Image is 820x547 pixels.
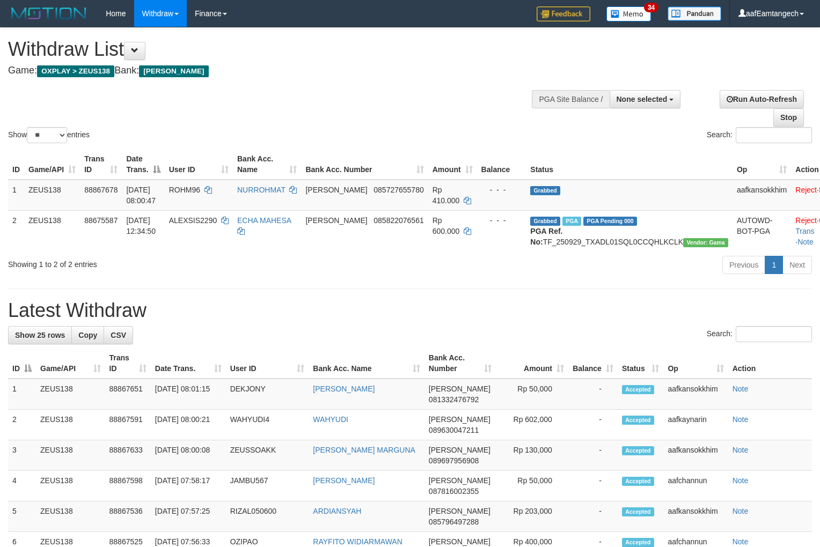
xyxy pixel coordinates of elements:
[8,255,334,270] div: Showing 1 to 2 of 2 entries
[797,238,814,246] a: Note
[736,326,812,342] input: Search:
[8,65,536,76] h4: Game: Bank:
[151,471,226,501] td: [DATE] 07:58:17
[568,471,618,501] td: -
[663,410,728,440] td: aafkaynarin
[8,501,36,532] td: 5
[104,326,133,344] a: CSV
[139,65,208,77] span: [PERSON_NAME]
[496,440,568,471] td: Rp 130,000
[84,186,118,194] span: 88867678
[226,410,309,440] td: WAHYUDI4
[309,348,424,379] th: Bank Acc. Name: activate to sort column ascending
[733,385,749,393] a: Note
[644,3,658,12] span: 34
[733,210,791,252] td: AUTOWD-BOT-PGA
[795,186,817,194] a: Reject
[429,426,479,434] span: Copy 089630047211 to clipboard
[36,348,105,379] th: Game/API: activate to sort column ascending
[313,476,375,485] a: [PERSON_NAME]
[537,6,590,21] img: Feedback.jpg
[428,149,477,180] th: Amount: activate to sort column ascending
[429,385,490,393] span: [PERSON_NAME]
[36,471,105,501] td: ZEUS138
[622,385,654,394] span: Accepted
[84,216,118,225] span: 88675587
[733,537,749,546] a: Note
[8,5,90,21] img: MOTION_logo.png
[429,395,479,404] span: Copy 081332476792 to clipboard
[111,331,126,339] span: CSV
[736,127,812,143] input: Search:
[8,300,812,321] h1: Latest Withdraw
[15,331,65,339] span: Show 25 rows
[105,501,151,532] td: 88867536
[424,348,496,379] th: Bank Acc. Number: activate to sort column ascending
[71,326,104,344] a: Copy
[526,210,733,252] td: TF_250929_TXADL01SQL0CCQHLKCLK
[8,440,36,471] td: 3
[105,471,151,501] td: 88867598
[722,256,765,274] a: Previous
[151,501,226,532] td: [DATE] 07:57:25
[526,149,733,180] th: Status
[606,6,651,21] img: Button%20Memo.svg
[305,186,367,194] span: [PERSON_NAME]
[313,415,348,424] a: WAHYUDI
[568,440,618,471] td: -
[733,149,791,180] th: Op: activate to sort column ascending
[126,216,156,235] span: [DATE] 12:34:50
[8,180,24,211] td: 1
[733,446,749,454] a: Note
[122,149,164,180] th: Date Trans.: activate to sort column descending
[24,149,80,180] th: Game/API: activate to sort column ascending
[530,227,562,246] b: PGA Ref. No:
[530,217,560,226] span: Grabbed
[496,348,568,379] th: Amount: activate to sort column ascending
[429,415,490,424] span: [PERSON_NAME]
[773,108,804,127] a: Stop
[663,440,728,471] td: aafkansokkhim
[105,440,151,471] td: 88867633
[663,471,728,501] td: aafchannun
[24,210,80,252] td: ZEUS138
[733,180,791,211] td: aafkansokkhim
[8,379,36,410] td: 1
[169,216,217,225] span: ALEXSIS2290
[151,379,226,410] td: [DATE] 08:01:15
[305,216,367,225] span: [PERSON_NAME]
[429,456,479,465] span: Copy 089697956908 to clipboard
[795,216,817,225] a: Reject
[8,39,536,60] h1: Withdraw List
[8,210,24,252] td: 2
[429,507,490,515] span: [PERSON_NAME]
[429,476,490,485] span: [PERSON_NAME]
[622,416,654,425] span: Accepted
[622,538,654,547] span: Accepted
[663,379,728,410] td: aafkansokkhim
[169,186,200,194] span: ROHM96
[683,238,728,247] span: Vendor URL: https://trx31.1velocity.biz
[429,537,490,546] span: [PERSON_NAME]
[568,379,618,410] td: -
[663,348,728,379] th: Op: activate to sort column ascending
[8,410,36,440] td: 2
[668,6,721,21] img: panduan.png
[583,217,637,226] span: PGA Pending
[562,217,581,226] span: Marked by aafpengsreynich
[720,90,804,108] a: Run Auto-Refresh
[733,507,749,515] a: Note
[622,507,654,516] span: Accepted
[481,184,522,195] div: - - -
[782,256,812,274] a: Next
[765,256,783,274] a: 1
[568,410,618,440] td: -
[374,186,423,194] span: Copy 085727655780 to clipboard
[532,90,609,108] div: PGA Site Balance /
[733,476,749,485] a: Note
[36,379,105,410] td: ZEUS138
[237,216,291,225] a: ECHA MAHESA
[313,537,402,546] a: RAYFITO WIDIARMAWAN
[8,471,36,501] td: 4
[226,348,309,379] th: User ID: activate to sort column ascending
